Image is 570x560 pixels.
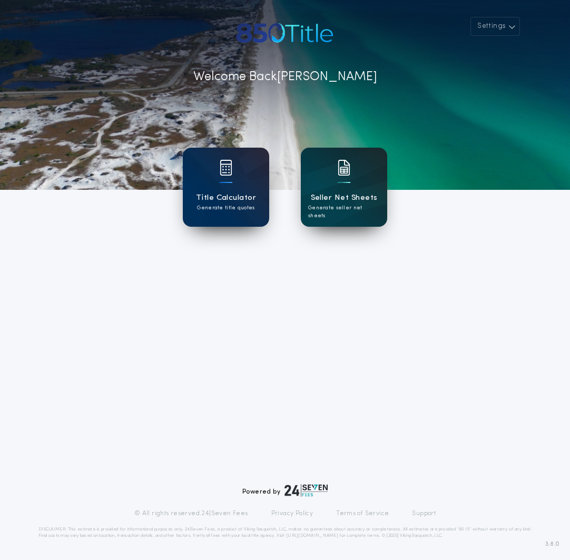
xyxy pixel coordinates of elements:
[470,17,520,36] button: Settings
[284,484,328,497] img: logo
[193,67,377,86] p: Welcome Back [PERSON_NAME]
[286,534,338,538] a: [URL][DOMAIN_NAME]
[233,17,336,49] img: account-logo
[311,192,378,204] h1: Seller Net Sheets
[242,484,328,497] div: Powered by
[220,160,232,176] img: card icon
[336,509,389,518] a: Terms of Service
[183,148,269,227] a: card iconTitle CalculatorGenerate title quotes
[271,509,313,518] a: Privacy Policy
[134,509,248,518] p: © All rights reserved. 24|Seven Fees
[196,192,256,204] h1: Title Calculator
[338,160,350,176] img: card icon
[412,509,436,518] a: Support
[197,204,254,212] p: Generate title quotes
[301,148,387,227] a: card iconSeller Net SheetsGenerate seller net sheets
[545,539,559,549] span: 3.8.0
[308,204,380,220] p: Generate seller net sheets
[38,526,532,539] p: DISCLAIMER: This estimate is provided for informational purposes only. 24|Seven Fees, a product o...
